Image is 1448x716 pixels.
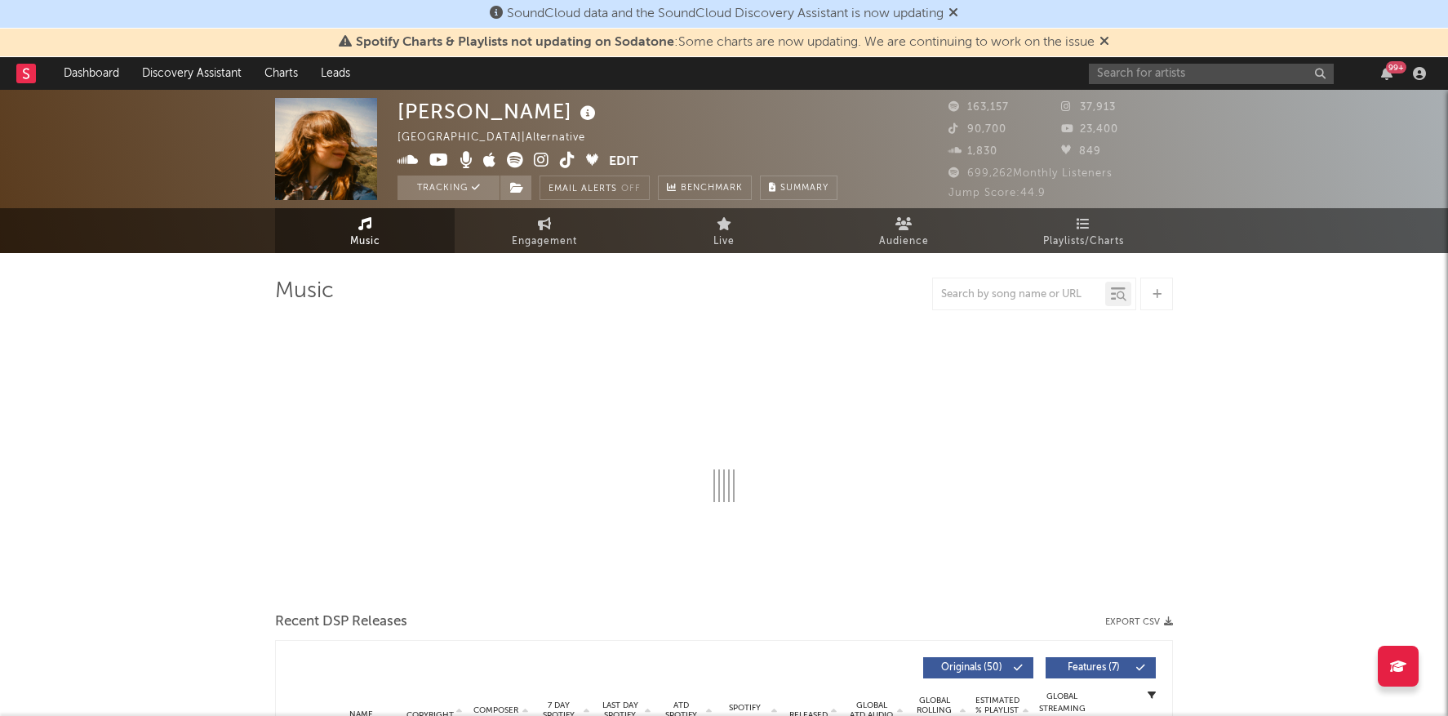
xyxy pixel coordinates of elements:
span: Features ( 7 ) [1056,663,1131,673]
span: Spotify Charts & Playlists not updating on Sodatone [356,36,674,49]
a: Dashboard [52,57,131,90]
button: Features(7) [1046,657,1156,678]
input: Search by song name or URL [933,288,1105,301]
a: Engagement [455,208,634,253]
div: [GEOGRAPHIC_DATA] | Alternative [398,128,604,148]
a: Music [275,208,455,253]
span: Dismiss [1099,36,1109,49]
button: Tracking [398,176,500,200]
div: [PERSON_NAME] [398,98,600,125]
button: Summary [760,176,837,200]
button: Email AlertsOff [540,176,650,200]
button: Edit [609,152,638,172]
span: Benchmark [681,179,743,198]
a: Benchmark [658,176,752,200]
span: 1,830 [948,146,997,157]
span: Live [713,232,735,251]
span: 163,157 [948,102,1009,113]
a: Playlists/Charts [993,208,1173,253]
span: 23,400 [1061,124,1118,135]
button: Originals(50) [923,657,1033,678]
em: Off [621,185,641,193]
span: Engagement [512,232,577,251]
span: Audience [879,232,929,251]
span: SoundCloud data and the SoundCloud Discovery Assistant is now updating [507,7,944,20]
a: Live [634,208,814,253]
span: 90,700 [948,124,1006,135]
span: Recent DSP Releases [275,612,407,632]
button: 99+ [1381,67,1392,80]
span: Summary [780,184,828,193]
span: 37,913 [1061,102,1116,113]
div: 99 + [1386,61,1406,73]
span: 849 [1061,146,1101,157]
button: Export CSV [1105,617,1173,627]
span: Originals ( 50 ) [934,663,1009,673]
span: Jump Score: 44.9 [948,188,1046,198]
span: Playlists/Charts [1043,232,1124,251]
span: 699,262 Monthly Listeners [948,168,1113,179]
span: Dismiss [948,7,958,20]
a: Discovery Assistant [131,57,253,90]
a: Audience [814,208,993,253]
input: Search for artists [1089,64,1334,84]
span: Music [350,232,380,251]
span: : Some charts are now updating. We are continuing to work on the issue [356,36,1095,49]
a: Charts [253,57,309,90]
a: Leads [309,57,362,90]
